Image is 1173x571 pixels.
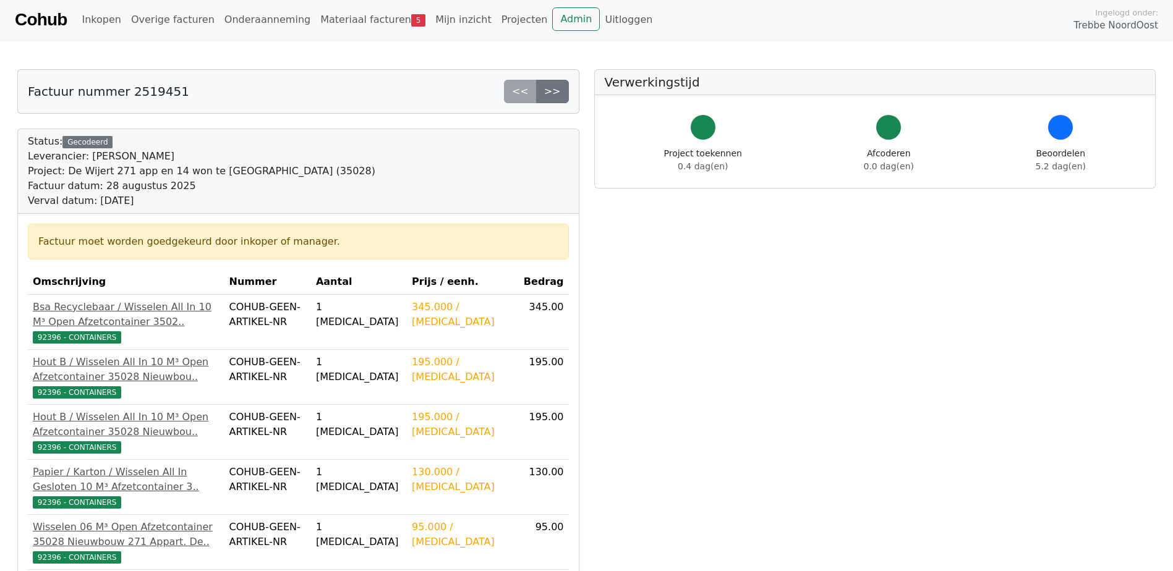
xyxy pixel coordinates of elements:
[33,520,220,549] div: Wisselen 06 M³ Open Afzetcontainer 35028 Nieuwbouw 271 Appart. De..
[220,7,315,32] a: Onderaanneming
[311,269,407,295] th: Aantal
[15,5,67,35] a: Cohub
[28,179,375,193] div: Factuur datum: 28 augustus 2025
[412,465,513,494] div: 130.000 / [MEDICAL_DATA]
[224,295,311,350] td: COHUB-GEEN-ARTIKEL-NR
[430,7,497,32] a: Mijn inzicht
[33,300,220,344] a: Bsa Recyclebaar / Wisselen All In 10 M³ Open Afzetcontainer 3502..92396 - CONTAINERS
[33,355,220,384] div: Hout B / Wisselen All In 10 M³ Open Afzetcontainer 35028 Nieuwbou..
[316,520,402,549] div: 1 [MEDICAL_DATA]
[316,410,402,439] div: 1 [MEDICAL_DATA]
[864,161,914,171] span: 0.0 dag(en)
[33,441,121,454] span: 92396 - CONTAINERS
[33,465,220,494] div: Papier / Karton / Wisselen All In Gesloten 10 M³ Afzetcontainer 3..
[33,355,220,399] a: Hout B / Wisselen All In 10 M³ Open Afzetcontainer 35028 Nieuwbou..92396 - CONTAINERS
[33,386,121,399] span: 92396 - CONTAINERS
[1074,19,1158,33] span: Trebbe NoordOost
[33,410,220,454] a: Hout B / Wisselen All In 10 M³ Open Afzetcontainer 35028 Nieuwbou..92396 - CONTAINERS
[224,460,311,515] td: COHUB-GEEN-ARTIKEL-NR
[497,7,553,32] a: Projecten
[518,405,568,460] td: 195.00
[518,515,568,570] td: 95.00
[33,551,121,564] span: 92396 - CONTAINERS
[407,269,518,295] th: Prijs / eenh.
[411,14,425,27] span: 5
[33,300,220,329] div: Bsa Recyclebaar / Wisselen All In 10 M³ Open Afzetcontainer 3502..
[28,269,224,295] th: Omschrijving
[33,496,121,509] span: 92396 - CONTAINERS
[224,405,311,460] td: COHUB-GEEN-ARTIKEL-NR
[678,161,728,171] span: 0.4 dag(en)
[412,410,513,439] div: 195.000 / [MEDICAL_DATA]
[224,269,311,295] th: Nummer
[33,465,220,509] a: Papier / Karton / Wisselen All In Gesloten 10 M³ Afzetcontainer 3..92396 - CONTAINERS
[864,147,914,173] div: Afcoderen
[518,295,568,350] td: 345.00
[605,75,1146,90] h5: Verwerkingstijd
[316,355,402,384] div: 1 [MEDICAL_DATA]
[28,84,189,99] h5: Factuur nummer 2519451
[33,520,220,564] a: Wisselen 06 M³ Open Afzetcontainer 35028 Nieuwbouw 271 Appart. De..92396 - CONTAINERS
[412,520,513,549] div: 95.000 / [MEDICAL_DATA]
[1036,147,1086,173] div: Beoordelen
[28,193,375,208] div: Verval datum: [DATE]
[62,136,113,148] div: Gecodeerd
[28,164,375,179] div: Project: De Wijert 271 app en 14 won te [GEOGRAPHIC_DATA] (35028)
[33,331,121,344] span: 92396 - CONTAINERS
[38,234,558,249] div: Factuur moet worden goedgekeurd door inkoper of manager.
[316,300,402,329] div: 1 [MEDICAL_DATA]
[33,410,220,439] div: Hout B / Wisselen All In 10 M³ Open Afzetcontainer 35028 Nieuwbou..
[1036,161,1086,171] span: 5.2 dag(en)
[77,7,126,32] a: Inkopen
[412,355,513,384] div: 195.000 / [MEDICAL_DATA]
[224,515,311,570] td: COHUB-GEEN-ARTIKEL-NR
[316,465,402,494] div: 1 [MEDICAL_DATA]
[1095,7,1158,19] span: Ingelogd onder:
[28,134,375,208] div: Status:
[518,269,568,295] th: Bedrag
[600,7,657,32] a: Uitloggen
[28,149,375,164] div: Leverancier: [PERSON_NAME]
[664,147,742,173] div: Project toekennen
[536,80,569,103] a: >>
[518,350,568,405] td: 195.00
[224,350,311,405] td: COHUB-GEEN-ARTIKEL-NR
[518,460,568,515] td: 130.00
[552,7,600,31] a: Admin
[412,300,513,329] div: 345.000 / [MEDICAL_DATA]
[315,7,430,32] a: Materiaal facturen5
[126,7,220,32] a: Overige facturen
